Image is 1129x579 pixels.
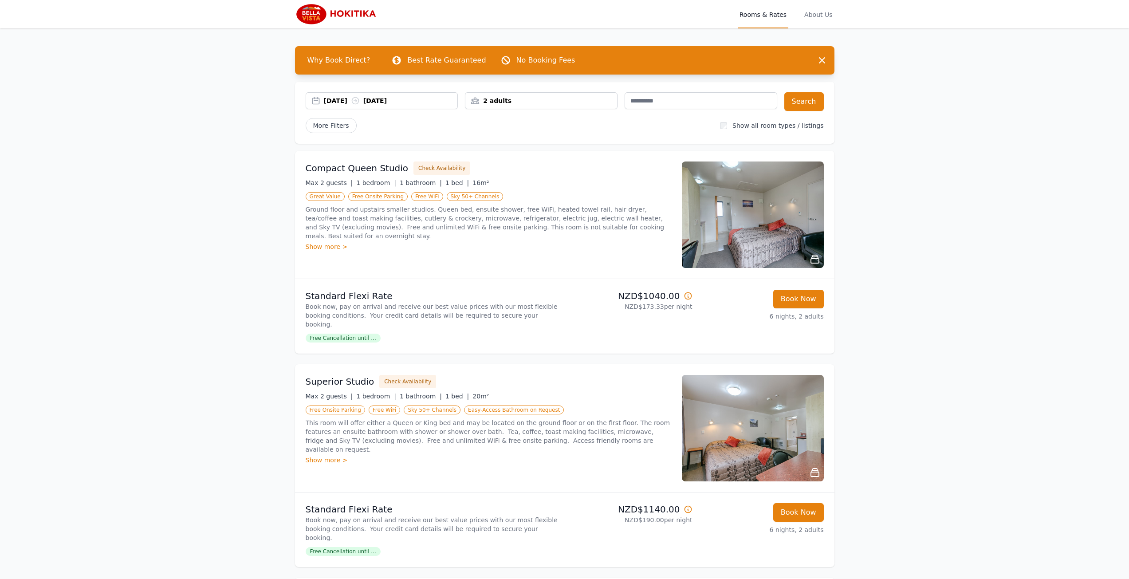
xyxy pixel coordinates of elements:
[306,205,671,240] p: Ground floor and upstairs smaller studios. Queen bed, ensuite shower, free WiFi, heated towel rai...
[413,161,470,175] button: Check Availability
[700,312,824,321] p: 6 nights, 2 adults
[306,406,365,414] span: Free Onsite Parking
[324,96,458,105] div: [DATE] [DATE]
[784,92,824,111] button: Search
[306,375,374,388] h3: Superior Studio
[348,192,408,201] span: Free Onsite Parking
[300,51,378,69] span: Why Book Direct?
[445,179,469,186] span: 1 bed |
[400,393,442,400] span: 1 bathroom |
[464,406,564,414] span: Easy-Access Bathroom on Request
[732,122,823,129] label: Show all room types / listings
[369,406,401,414] span: Free WiFi
[400,179,442,186] span: 1 bathroom |
[472,393,489,400] span: 20m²
[568,302,692,311] p: NZD$173.33 per night
[411,192,443,201] span: Free WiFi
[445,393,469,400] span: 1 bed |
[306,393,353,400] span: Max 2 guests |
[306,179,353,186] span: Max 2 guests |
[306,334,381,343] span: Free Cancellation until ...
[404,406,460,414] span: Sky 50+ Channels
[306,242,671,251] div: Show more >
[306,192,345,201] span: Great Value
[568,503,692,516] p: NZD$1140.00
[306,302,561,329] p: Book now, pay on arrival and receive our best value prices with our most flexible booking conditi...
[306,418,671,454] p: This room will offer either a Queen or King bed and may be located on the ground floor or on the ...
[447,192,504,201] span: Sky 50+ Channels
[306,118,357,133] span: More Filters
[472,179,489,186] span: 16m²
[465,96,617,105] div: 2 adults
[306,547,381,556] span: Free Cancellation until ...
[306,162,409,174] h3: Compact Queen Studio
[773,290,824,308] button: Book Now
[568,516,692,524] p: NZD$190.00 per night
[700,525,824,534] p: 6 nights, 2 adults
[356,179,396,186] span: 1 bedroom |
[295,4,381,25] img: Bella Vista Hokitika
[379,375,436,388] button: Check Availability
[306,503,561,516] p: Standard Flexi Rate
[306,516,561,542] p: Book now, pay on arrival and receive our best value prices with our most flexible booking conditi...
[356,393,396,400] span: 1 bedroom |
[516,55,575,66] p: No Booking Fees
[773,503,824,522] button: Book Now
[407,55,486,66] p: Best Rate Guaranteed
[306,290,561,302] p: Standard Flexi Rate
[306,456,671,465] div: Show more >
[568,290,692,302] p: NZD$1040.00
